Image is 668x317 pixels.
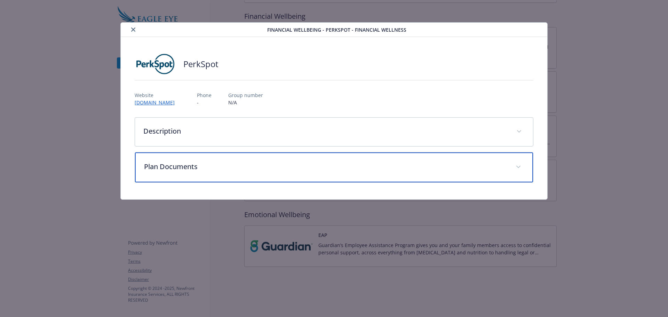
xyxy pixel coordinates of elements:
div: Description [135,118,533,146]
p: - [197,99,212,106]
img: PerkSpot [135,54,176,74]
p: Plan Documents [144,161,508,172]
h2: PerkSpot [183,58,218,70]
div: details for plan Financial Wellbeing - PerkSpot - Financial Wellness [67,22,601,200]
span: Financial Wellbeing - PerkSpot - Financial Wellness [267,26,406,33]
p: Phone [197,92,212,99]
p: N/A [228,99,263,106]
a: [DOMAIN_NAME] [135,99,180,106]
div: Plan Documents [135,152,533,182]
p: Group number [228,92,263,99]
button: close [129,25,137,34]
p: Description [143,126,508,136]
p: Website [135,92,180,99]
